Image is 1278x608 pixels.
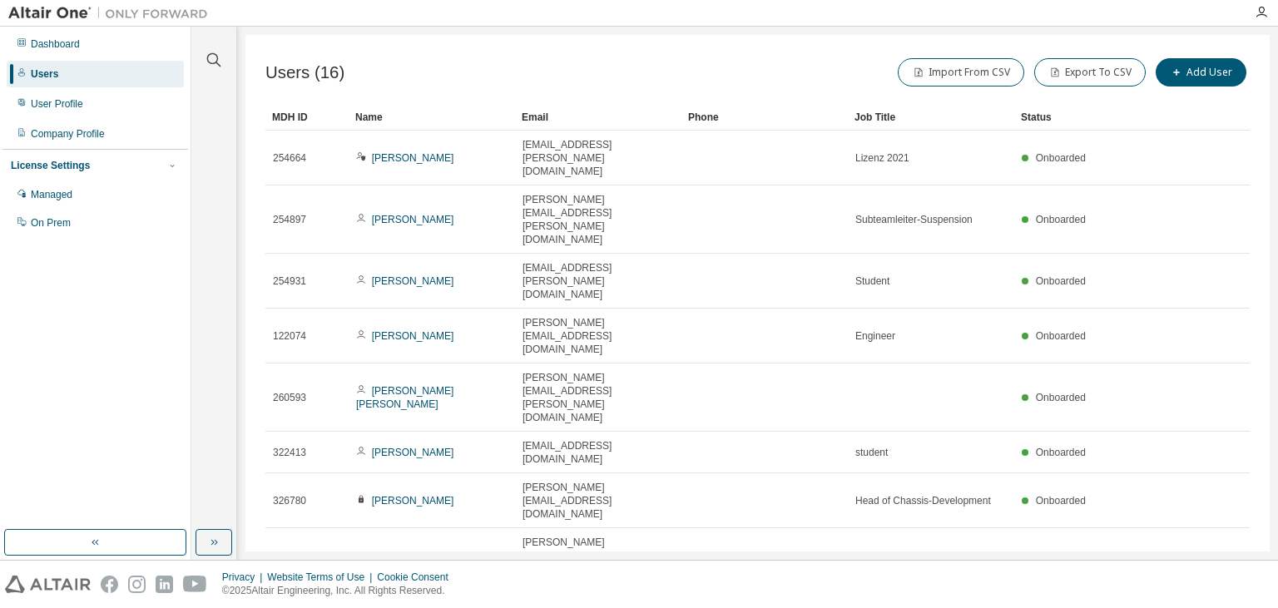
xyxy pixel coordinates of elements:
div: Company Profile [31,127,105,141]
div: Phone [688,104,841,131]
span: Lizenz 2021 [855,151,909,165]
a: [PERSON_NAME] [372,447,454,458]
div: User Profile [31,97,83,111]
span: Onboarded [1036,447,1086,458]
a: [PERSON_NAME] [PERSON_NAME] [356,385,453,410]
img: facebook.svg [101,576,118,593]
span: Onboarded [1036,392,1086,403]
span: 326780 [273,494,306,507]
div: On Prem [31,216,71,230]
span: [PERSON_NAME][EMAIL_ADDRESS][PERSON_NAME][DOMAIN_NAME] [523,536,674,589]
div: Job Title [854,104,1008,131]
span: [PERSON_NAME][EMAIL_ADDRESS][PERSON_NAME][DOMAIN_NAME] [523,193,674,246]
span: [PERSON_NAME][EMAIL_ADDRESS][DOMAIN_NAME] [523,481,674,521]
a: [PERSON_NAME] [372,495,454,507]
div: Cookie Consent [377,571,458,584]
span: [PERSON_NAME][EMAIL_ADDRESS][PERSON_NAME][DOMAIN_NAME] [523,371,674,424]
img: linkedin.svg [156,576,173,593]
span: Users (16) [265,63,344,82]
div: MDH ID [272,104,342,131]
button: Add User [1156,58,1246,87]
div: Name [355,104,508,131]
span: student [855,446,888,459]
span: Subteamleiter-Suspension [855,213,973,226]
img: Altair One [8,5,216,22]
span: [EMAIL_ADDRESS][DOMAIN_NAME] [523,439,674,466]
div: Users [31,67,58,81]
div: Status [1021,104,1163,131]
span: 260593 [273,391,306,404]
div: Dashboard [31,37,80,51]
span: Engineer [855,329,895,343]
div: Managed [31,188,72,201]
span: [PERSON_NAME][EMAIL_ADDRESS][DOMAIN_NAME] [523,316,674,356]
div: Email [522,104,675,131]
button: Import From CSV [898,58,1024,87]
a: [PERSON_NAME] [372,275,454,287]
div: Website Terms of Use [267,571,377,584]
p: © 2025 Altair Engineering, Inc. All Rights Reserved. [222,584,458,598]
img: altair_logo.svg [5,576,91,593]
span: Onboarded [1036,330,1086,342]
span: 254897 [273,213,306,226]
div: License Settings [11,159,90,172]
span: 122074 [273,329,306,343]
a: [PERSON_NAME] [372,330,454,342]
span: Onboarded [1036,495,1086,507]
span: Student [855,274,889,288]
span: [EMAIL_ADDRESS][PERSON_NAME][DOMAIN_NAME] [523,138,674,178]
a: [PERSON_NAME] [372,214,454,225]
span: 254931 [273,274,306,288]
img: instagram.svg [128,576,146,593]
span: Onboarded [1036,152,1086,164]
span: 254664 [273,151,306,165]
span: Onboarded [1036,214,1086,225]
span: Head of Chassis-Development [855,494,991,507]
span: [EMAIL_ADDRESS][PERSON_NAME][DOMAIN_NAME] [523,261,674,301]
div: Privacy [222,571,267,584]
button: Export To CSV [1034,58,1146,87]
span: 322413 [273,446,306,459]
a: [PERSON_NAME] [372,152,454,164]
img: youtube.svg [183,576,207,593]
span: Onboarded [1036,275,1086,287]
